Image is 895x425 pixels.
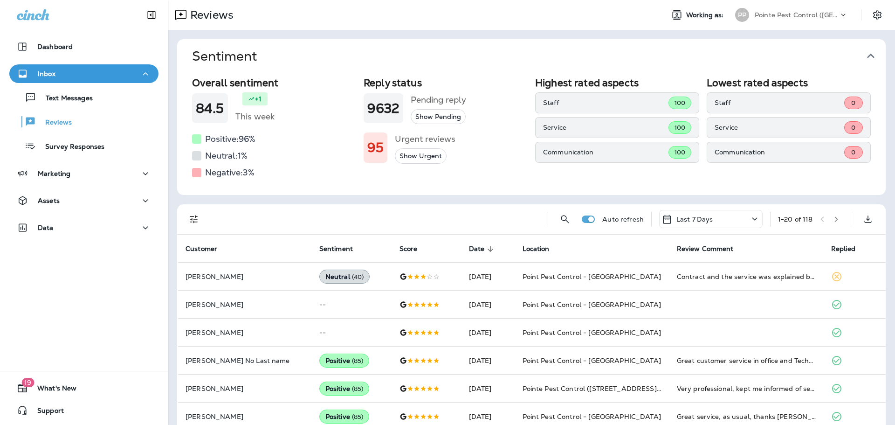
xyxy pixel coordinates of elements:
h1: Sentiment [192,49,257,64]
p: Marketing [38,170,70,177]
button: Survey Responses [9,136,158,156]
span: Replied [831,245,867,253]
h5: Pending reply [411,92,466,107]
div: Great customer service in office and Technicians. Very respectful of property. Arrived within the... [677,356,816,365]
p: Staff [543,99,668,106]
p: [PERSON_NAME] [186,273,304,280]
span: Review Comment [677,245,734,253]
span: ( 40 ) [352,273,364,281]
span: Pointe Pest Control ([STREET_ADDRESS][PERSON_NAME] ) [523,384,719,393]
h2: Reply status [364,77,528,89]
div: 1 - 20 of 118 [778,216,813,223]
p: Staff [715,99,844,106]
button: Show Pending [411,109,466,125]
div: Sentiment [177,73,886,195]
p: Reviews [36,118,72,127]
h2: Highest rated aspects [535,77,699,89]
button: Sentiment [185,39,893,73]
button: Assets [9,191,158,210]
p: [PERSON_NAME] No Last name [186,357,304,364]
span: ( 85 ) [352,357,364,365]
p: Pointe Pest Control ([GEOGRAPHIC_DATA]) [755,11,839,19]
td: [DATE] [461,263,515,291]
span: 0 [851,148,855,156]
div: Positive [319,354,370,368]
button: 19What's New [9,379,158,397]
h5: Urgent reviews [395,132,455,146]
button: Marketing [9,164,158,183]
p: [PERSON_NAME] [186,413,304,420]
span: Point Pest Control - [GEOGRAPHIC_DATA] [523,300,661,309]
span: Customer [186,245,229,253]
p: Auto refresh [602,216,644,223]
span: Point Pest Control - [GEOGRAPHIC_DATA] [523,356,661,365]
span: Point Pest Control - [GEOGRAPHIC_DATA] [523,272,661,281]
span: Sentiment [319,245,353,253]
span: 100 [675,148,685,156]
span: ( 85 ) [352,413,364,421]
div: Positive [319,382,370,396]
span: 0 [851,99,855,107]
p: Text Messages [36,94,93,103]
div: Neutral [319,270,370,284]
p: Dashboard [37,43,73,50]
p: [PERSON_NAME] [186,301,304,308]
p: Last 7 Days [676,216,713,223]
span: Date [469,245,497,253]
button: Export as CSV [859,210,877,229]
p: Reviews [186,8,234,22]
span: Replied [831,245,855,253]
p: Communication [543,148,668,156]
p: +1 [255,94,262,104]
span: 100 [675,124,685,132]
div: Positive [319,410,370,424]
span: Point Pest Control - [GEOGRAPHIC_DATA] [523,412,661,421]
button: Settings [869,7,886,23]
h5: This week [235,109,275,124]
p: Survey Responses [36,143,104,152]
td: [DATE] [461,291,515,319]
span: Location [523,245,562,253]
span: 0 [851,124,855,132]
td: -- [312,319,392,347]
td: -- [312,291,392,319]
button: Inbox [9,64,158,83]
h5: Neutral: 1 % [205,148,248,163]
p: Service [543,124,668,131]
div: Contract and the service was explained but still not sure how long it will take for all the bee’s... [677,272,816,281]
span: Review Comment [677,245,746,253]
button: Collapse Sidebar [138,6,165,24]
div: PP [735,8,749,22]
div: Great service, as usual, thanks Sam! [677,412,816,421]
span: Location [523,245,550,253]
p: Communication [715,148,844,156]
span: 19 [21,378,34,387]
span: 100 [675,99,685,107]
h1: 95 [367,140,384,155]
p: Data [38,224,54,231]
p: [PERSON_NAME] [186,385,304,392]
td: [DATE] [461,319,515,347]
span: Score [399,245,430,253]
div: Very professional, kept me informed of services provided, thanks Kevin [677,384,816,393]
p: Assets [38,197,60,204]
button: Reviews [9,112,158,132]
td: [DATE] [461,347,515,375]
td: [DATE] [461,375,515,403]
button: Text Messages [9,88,158,107]
button: Filters [185,210,203,229]
span: Working as: [686,11,726,19]
h5: Negative: 3 % [205,165,255,180]
span: Date [469,245,485,253]
p: Service [715,124,844,131]
span: Customer [186,245,217,253]
button: Dashboard [9,37,158,56]
h1: 84.5 [196,101,224,116]
p: Inbox [38,70,55,77]
button: Show Urgent [395,148,447,164]
button: Search Reviews [556,210,574,229]
span: ( 85 ) [352,385,364,393]
h2: Lowest rated aspects [707,77,871,89]
span: Sentiment [319,245,365,253]
span: What's New [28,384,76,396]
